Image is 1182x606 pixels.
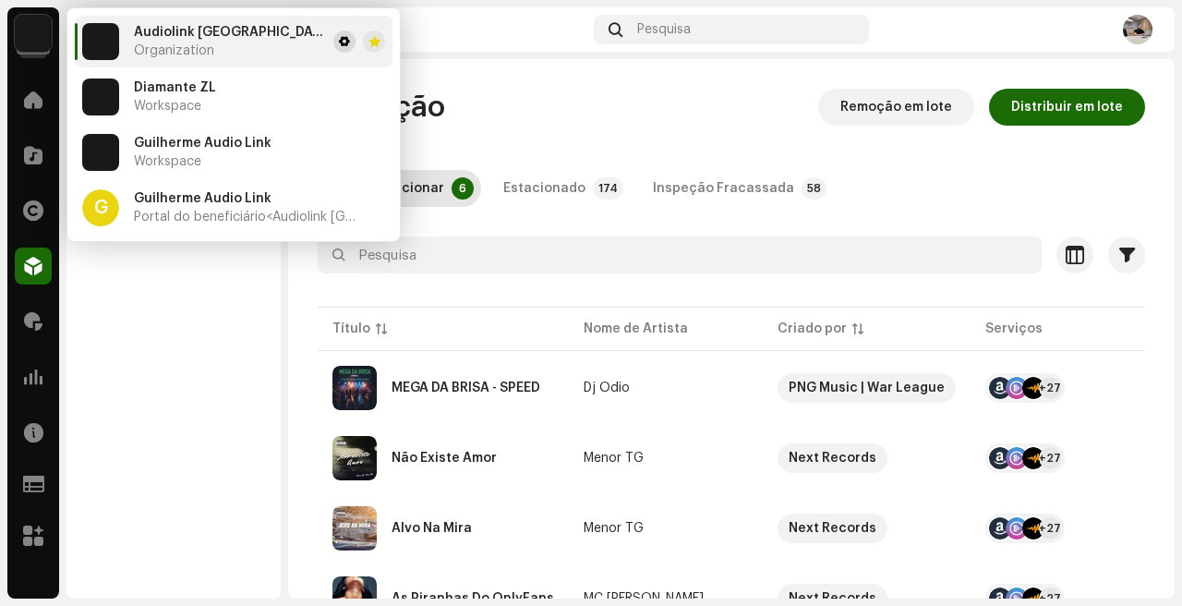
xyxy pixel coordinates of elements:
[318,236,1042,273] input: Pesquisa
[134,25,326,40] span: Audiolink Brasil
[653,170,794,207] div: Inspeção Fracassada
[82,23,119,60] img: 730b9dfe-18b5-4111-b483-f30b0c182d82
[134,43,214,58] span: Organization
[503,170,585,207] div: Estacionado
[1039,377,1061,399] div: +27
[584,592,704,605] div: MC [PERSON_NAME]
[584,382,748,394] span: Dj Odio
[452,177,474,200] p-badge: 6
[392,452,497,465] div: Não Existe Amor
[15,15,52,52] img: 730b9dfe-18b5-4111-b483-f30b0c182d82
[789,373,945,403] div: PNG Music | War League
[840,89,952,126] span: Remoção em lote
[134,210,356,224] span: Portal do beneficiário <Audiolink Brasil>
[789,443,876,473] div: Next Records
[134,80,216,95] span: Diamante ZL
[1123,15,1152,44] img: 0ba84f16-5798-4c35-affb-ab1fe2b8839d
[778,320,847,338] div: Criado por
[1011,89,1123,126] span: Distribuir em lote
[1039,517,1061,539] div: +27
[332,436,377,480] img: 011bd7db-0b2f-4a97-9ed8-acc145bcbe04
[1039,447,1061,469] div: +27
[584,452,748,465] span: Menor TG
[134,191,271,206] span: Guilherme Audio Link
[392,592,554,605] div: As Piranhas Do OnlyFans
[332,320,370,338] div: Título
[82,189,119,226] div: G
[266,211,464,224] span: <Audiolink [GEOGRAPHIC_DATA]>
[82,134,119,171] img: 730b9dfe-18b5-4111-b483-f30b0c182d82
[584,382,630,394] div: Dj Odio
[789,514,876,543] div: Next Records
[818,89,974,126] button: Remoção em lote
[778,443,956,473] span: Next Records
[392,522,472,535] div: Alvo Na Mira
[584,452,644,465] div: Menor TG
[637,22,691,37] span: Pesquisa
[584,592,748,605] span: MC G PEREIRA
[584,522,644,535] div: Menor TG
[584,522,748,535] span: Menor TG
[778,373,956,403] span: PNG Music | War League
[989,89,1145,126] button: Distribuir em lote
[332,366,377,410] img: 51394497-274f-445f-91ae-b51ee2110d5c
[134,136,271,151] span: Guilherme Audio Link
[332,506,377,551] img: 799d5a02-46b4-40bc-bf00-6cebfe3d2ee3
[134,154,201,169] span: Workspace
[310,22,586,37] div: Distribuição
[778,514,956,543] span: Next Records
[392,382,540,394] div: MEGA DA BRISA - SPEED
[593,177,623,200] p-badge: 174
[82,79,119,115] img: 730b9dfe-18b5-4111-b483-f30b0c182d82
[802,177,826,200] p-badge: 58
[134,99,201,114] span: Workspace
